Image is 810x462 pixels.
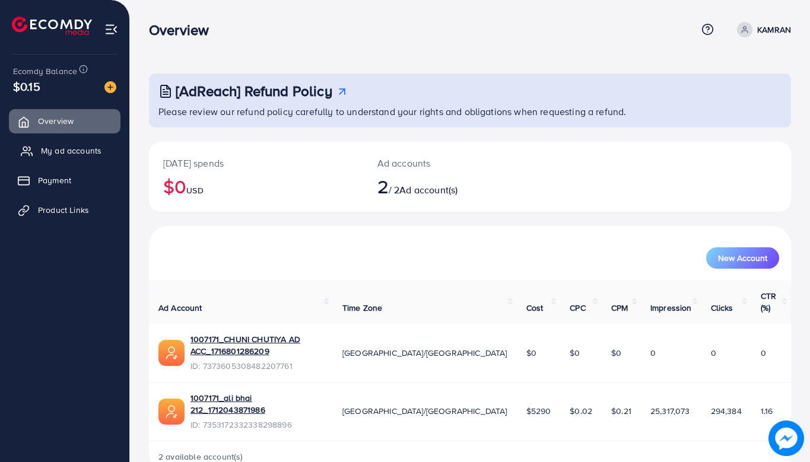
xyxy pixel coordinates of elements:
[706,247,779,269] button: New Account
[611,347,621,359] span: $0
[190,419,323,431] span: ID: 7353172332338298896
[190,333,323,358] a: 1007171_CHUNI CHUTIYA AD ACC_1716801286209
[13,65,77,77] span: Ecomdy Balance
[650,347,656,359] span: 0
[399,183,458,196] span: Ad account(s)
[104,23,118,36] img: menu
[342,405,507,417] span: [GEOGRAPHIC_DATA]/[GEOGRAPHIC_DATA]
[149,21,218,39] h3: Overview
[570,347,580,359] span: $0
[9,198,120,222] a: Product Links
[38,204,89,216] span: Product Links
[718,254,767,262] span: New Account
[711,347,716,359] span: 0
[757,23,791,37] p: KAMRAN
[163,175,349,197] h2: $0
[9,109,120,133] a: Overview
[732,22,791,37] a: KAMRAN
[9,168,120,192] a: Payment
[377,156,510,170] p: Ad accounts
[104,81,116,93] img: image
[158,104,784,119] p: Please review our refund policy carefully to understand your rights and obligations when requesti...
[711,405,742,417] span: 294,384
[526,347,536,359] span: $0
[158,302,202,314] span: Ad Account
[526,302,544,314] span: Cost
[761,290,776,314] span: CTR (%)
[342,302,382,314] span: Time Zone
[190,360,323,372] span: ID: 7373605308482207761
[176,82,332,100] h3: [AdReach] Refund Policy
[650,302,692,314] span: Impression
[761,347,766,359] span: 0
[186,184,203,196] span: USD
[768,420,804,456] img: image
[38,115,74,127] span: Overview
[377,173,389,200] span: 2
[38,174,71,186] span: Payment
[377,175,510,197] h2: / 2
[190,392,323,416] a: 1007171_ali bhai 212_1712043871986
[611,405,631,417] span: $0.21
[163,156,349,170] p: [DATE] spends
[342,347,507,359] span: [GEOGRAPHIC_DATA]/[GEOGRAPHIC_DATA]
[711,302,733,314] span: Clicks
[570,302,585,314] span: CPC
[650,405,690,417] span: 25,317,073
[9,139,120,163] a: My ad accounts
[526,405,551,417] span: $5290
[761,405,773,417] span: 1.16
[158,399,185,425] img: ic-ads-acc.e4c84228.svg
[13,78,40,95] span: $0.15
[158,340,185,366] img: ic-ads-acc.e4c84228.svg
[12,17,92,35] img: logo
[41,145,101,157] span: My ad accounts
[611,302,628,314] span: CPM
[570,405,592,417] span: $0.02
